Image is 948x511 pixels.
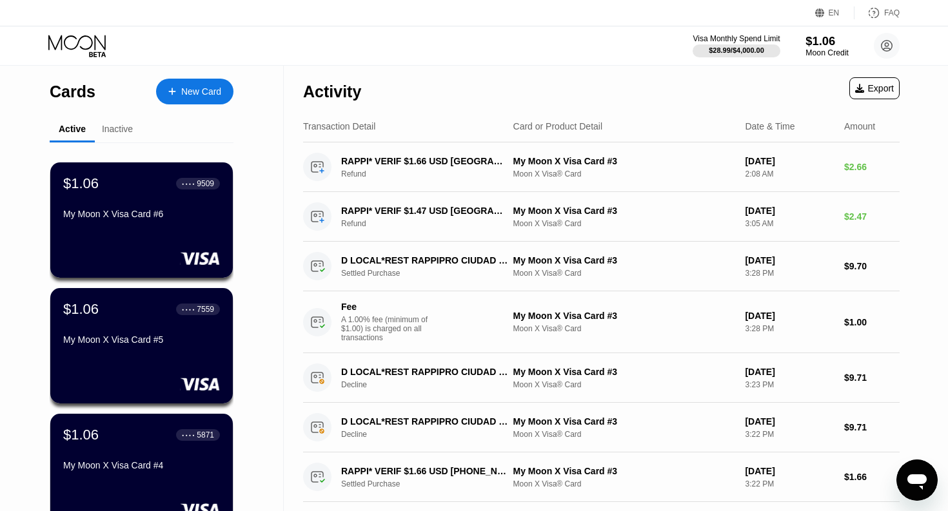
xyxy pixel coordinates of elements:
div: 2:08 AM [745,169,834,178]
div: Fee [341,302,431,312]
div: My Moon X Visa Card #3 [513,466,735,476]
div: Moon X Visa® Card [513,479,735,488]
div: Moon X Visa® Card [513,380,735,389]
div: [DATE] [745,255,834,265]
div: D LOCAL*REST RAPPIPRO CIUDAD DE [GEOGRAPHIC_DATA] [341,367,508,377]
div: Inactive [102,124,133,134]
div: Refund [341,169,521,178]
div: Amount [844,121,875,131]
div: Activity [303,82,361,101]
div: New Card [156,79,233,104]
div: [DATE] [745,206,834,216]
div: $1.06 [63,301,99,318]
div: ● ● ● ● [182,182,195,186]
div: EN [829,8,840,17]
div: A 1.00% fee (minimum of $1.00) is charged on all transactions [341,315,438,342]
div: [DATE] [745,416,834,427]
div: $1.66 [844,472,900,482]
div: Moon X Visa® Card [513,219,735,228]
div: 7559 [197,305,214,314]
div: D LOCAL*REST RAPPIPRO CIUDAD DE [GEOGRAPHIC_DATA]DeclineMy Moon X Visa Card #3Moon X Visa® Card[D... [303,403,900,452]
div: Date & Time [745,121,795,131]
div: $1.00 [844,317,900,327]
div: Visa Monthly Spend Limit [693,34,780,43]
div: ● ● ● ● [182,307,195,311]
div: [DATE] [745,466,834,476]
div: $1.06● ● ● ●9509My Moon X Visa Card #6 [50,162,233,278]
div: My Moon X Visa Card #3 [513,311,735,321]
div: RAPPI* VERIF $1.66 USD [PHONE_NUMBER] NL [341,466,508,476]
div: $2.47 [844,211,900,222]
div: 3:22 PM [745,479,834,488]
div: EN [815,6,854,19]
div: $1.06Moon Credit [805,34,849,57]
div: My Moon X Visa Card #3 [513,416,735,427]
div: $1.06● ● ● ●7559My Moon X Visa Card #5 [50,288,233,403]
div: $1.06 [63,175,99,192]
div: 9509 [197,179,214,188]
div: 3:05 AM [745,219,834,228]
div: FeeA 1.00% fee (minimum of $1.00) is charged on all transactionsMy Moon X Visa Card #3Moon X Visa... [303,291,900,353]
div: 3:28 PM [745,269,834,278]
div: Export [849,77,900,99]
div: Moon X Visa® Card [513,430,735,439]
div: Decline [341,430,521,439]
div: ● ● ● ● [182,433,195,437]
div: My Moon X Visa Card #6 [63,209,220,219]
div: My Moon X Visa Card #3 [513,367,735,377]
div: D LOCAL*REST RAPPIPRO CIUDAD DE [GEOGRAPHIC_DATA] [341,416,508,427]
div: $2.66 [844,162,900,172]
div: Moon Credit [805,48,849,57]
div: D LOCAL*REST RAPPIPRO CIUDAD DE [GEOGRAPHIC_DATA] [341,255,508,265]
div: My Moon X Visa Card #3 [513,255,735,265]
div: 3:28 PM [745,324,834,333]
div: My Moon X Visa Card #4 [63,460,220,470]
div: Moon X Visa® Card [513,169,735,178]
div: Moon X Visa® Card [513,269,735,278]
div: Visa Monthly Spend Limit$28.99/$4,000.00 [693,34,780,57]
div: Settled Purchase [341,269,521,278]
div: Active [59,124,86,134]
div: D LOCAL*REST RAPPIPRO CIUDAD DE [GEOGRAPHIC_DATA]DeclineMy Moon X Visa Card #3Moon X Visa® Card[D... [303,353,900,403]
div: Refund [341,219,521,228]
div: 5871 [197,430,214,439]
div: My Moon X Visa Card #3 [513,156,735,166]
div: [DATE] [745,311,834,321]
div: 3:23 PM [745,380,834,389]
div: FAQ [884,8,900,17]
div: $1.06 [63,427,99,443]
div: RAPPI* VERIF $1.66 USD [GEOGRAPHIC_DATA] NLRefundMy Moon X Visa Card #3Moon X Visa® Card[DATE]2:0... [303,142,900,192]
iframe: Button to launch messaging window [896,459,938,501]
div: FAQ [854,6,900,19]
div: [DATE] [745,156,834,166]
div: D LOCAL*REST RAPPIPRO CIUDAD DE [GEOGRAPHIC_DATA]Settled PurchaseMy Moon X Visa Card #3Moon X Vis... [303,242,900,291]
div: RAPPI* VERIF $1.66 USD [GEOGRAPHIC_DATA] NL [341,156,508,166]
div: Transaction Detail [303,121,375,131]
div: RAPPI* VERIF $1.47 USD [GEOGRAPHIC_DATA] NLRefundMy Moon X Visa Card #3Moon X Visa® Card[DATE]3:0... [303,192,900,242]
div: 3:22 PM [745,430,834,439]
div: Card or Product Detail [513,121,603,131]
div: $1.06 [805,34,849,48]
div: Moon X Visa® Card [513,324,735,333]
div: $28.99 / $4,000.00 [709,46,764,54]
div: Export [855,83,894,93]
div: $9.71 [844,372,900,383]
div: My Moon X Visa Card #5 [63,334,220,345]
div: RAPPI* VERIF $1.47 USD [GEOGRAPHIC_DATA] NL [341,206,508,216]
div: $9.71 [844,422,900,432]
div: [DATE] [745,367,834,377]
div: $9.70 [844,261,900,271]
div: RAPPI* VERIF $1.66 USD [PHONE_NUMBER] NLSettled PurchaseMy Moon X Visa Card #3Moon X Visa® Card[D... [303,452,900,502]
div: My Moon X Visa Card #3 [513,206,735,216]
div: Settled Purchase [341,479,521,488]
div: New Card [181,86,221,97]
div: Decline [341,380,521,389]
div: Cards [50,82,95,101]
